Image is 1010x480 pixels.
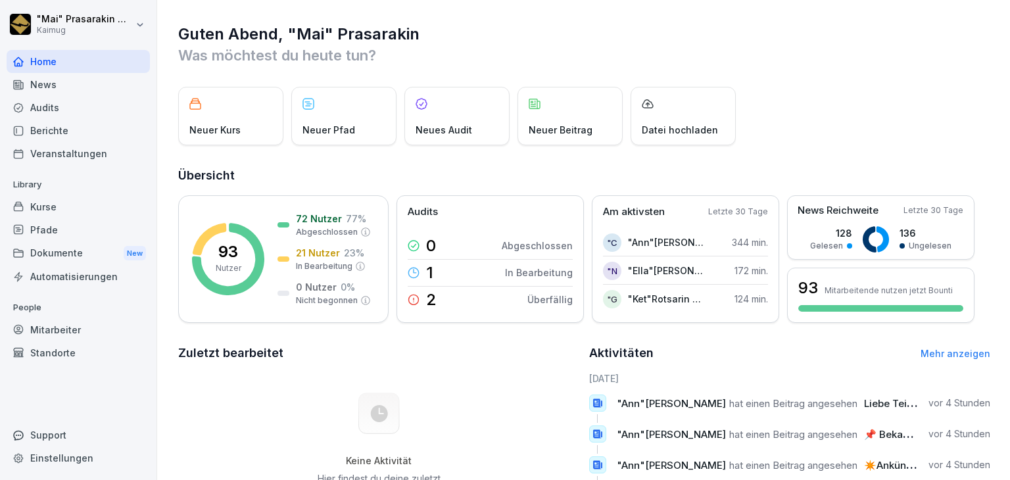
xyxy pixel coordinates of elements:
[7,318,150,341] a: Mitarbeiter
[178,344,580,362] h2: Zuletzt bearbeitet
[7,73,150,96] a: News
[216,262,241,274] p: Nutzer
[189,123,241,137] p: Neuer Kurs
[7,423,150,446] div: Support
[344,246,364,260] p: 23 %
[178,45,990,66] p: Was möchtest du heute tun?
[810,240,843,252] p: Gelesen
[7,142,150,165] a: Veranstaltungen
[346,212,366,226] p: 77 %
[296,280,337,294] p: 0 Nutzer
[798,203,878,218] p: News Reichweite
[296,226,358,238] p: Abgeschlossen
[426,265,433,281] p: 1
[178,24,990,45] h1: Guten Abend, "Mai" Prasarakin
[628,264,704,277] p: "Ella"[PERSON_NAME]
[296,246,340,260] p: 21 Nutzer
[729,397,857,410] span: hat einen Beitrag angesehen
[7,195,150,218] a: Kurse
[798,277,818,299] h3: 93
[218,244,238,260] p: 93
[426,238,436,254] p: 0
[628,292,704,306] p: "Ket"Rotsarin Gerhauser
[426,292,437,308] p: 2
[7,241,150,266] a: DokumenteNew
[502,239,573,252] p: Abgeschlossen
[7,218,150,241] a: Pfade
[7,119,150,142] a: Berichte
[617,459,726,471] span: "Ann"[PERSON_NAME]
[7,297,150,318] p: People
[505,266,573,279] p: In Bearbeitung
[921,348,990,359] a: Mehr anzeigen
[909,240,951,252] p: Ungelesen
[617,397,726,410] span: "Ann"[PERSON_NAME]
[302,123,355,137] p: Neuer Pfad
[7,50,150,73] a: Home
[296,260,352,272] p: In Bearbeitung
[603,204,665,220] p: Am aktivsten
[37,26,133,35] p: Kaimug
[529,123,592,137] p: Neuer Beitrag
[810,226,852,240] p: 128
[37,14,133,25] p: "Mai" Prasarakin Natechnanok
[729,459,857,471] span: hat einen Beitrag angesehen
[341,280,355,294] p: 0 %
[408,204,438,220] p: Audits
[928,458,990,471] p: vor 4 Stunden
[900,226,951,240] p: 136
[729,428,857,441] span: hat einen Beitrag angesehen
[732,235,768,249] p: 344 min.
[7,174,150,195] p: Library
[527,293,573,306] p: Überfällig
[296,295,358,306] p: Nicht begonnen
[603,290,621,308] div: "G
[642,123,718,137] p: Datei hochladen
[124,246,146,261] div: New
[178,166,990,185] h2: Übersicht
[7,341,150,364] a: Standorte
[7,446,150,469] a: Einstellungen
[903,204,963,216] p: Letzte 30 Tage
[7,96,150,119] a: Audits
[928,427,990,441] p: vor 4 Stunden
[312,455,445,467] h5: Keine Aktivität
[928,396,990,410] p: vor 4 Stunden
[734,292,768,306] p: 124 min.
[296,212,342,226] p: 72 Nutzer
[708,206,768,218] p: Letzte 30 Tage
[628,235,704,249] p: "Ann"[PERSON_NAME]
[617,428,726,441] span: "Ann"[PERSON_NAME]
[416,123,472,137] p: Neues Audit
[734,264,768,277] p: 172 min.
[7,241,150,266] div: Dokumente
[589,372,991,385] h6: [DATE]
[825,285,953,295] p: Mitarbeitende nutzen jetzt Bounti
[589,344,654,362] h2: Aktivitäten
[603,233,621,252] div: "C
[603,262,621,280] div: "N
[7,265,150,288] a: Automatisierungen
